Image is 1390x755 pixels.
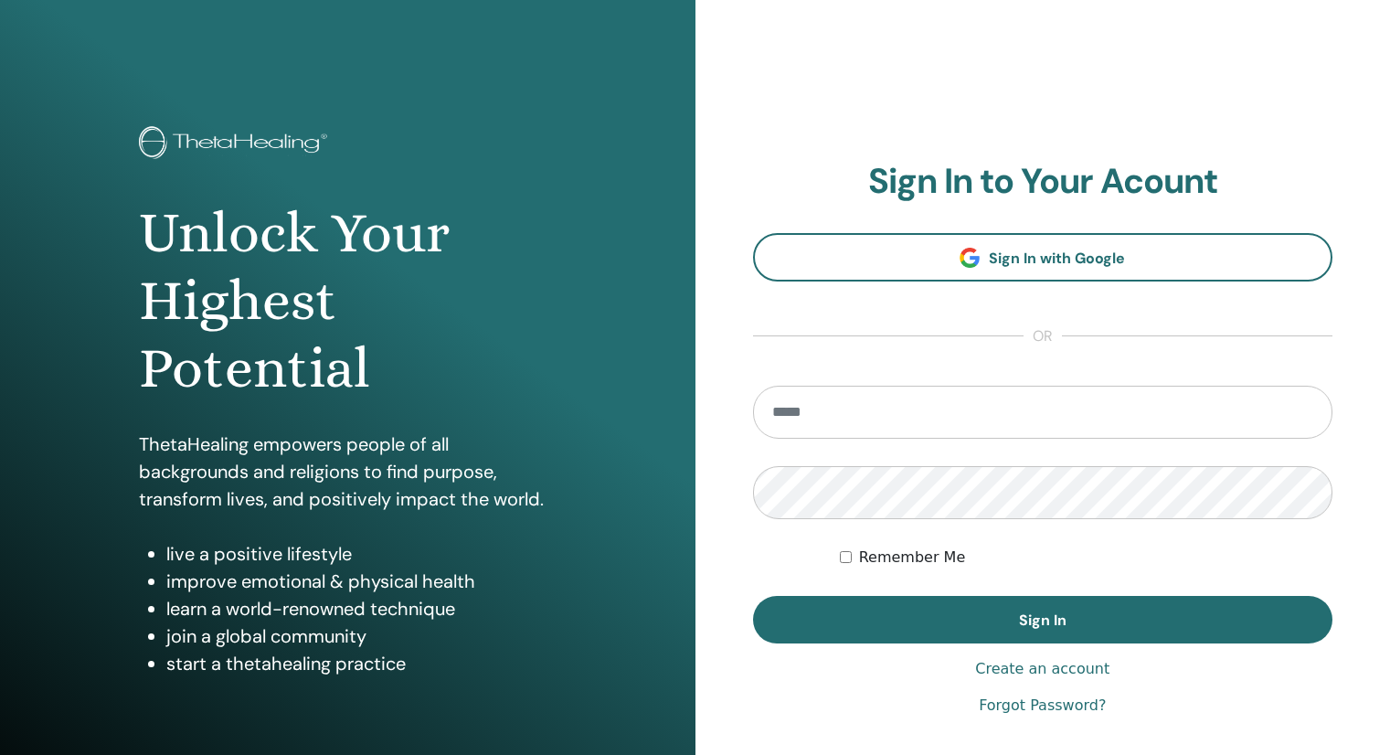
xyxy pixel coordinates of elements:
li: join a global community [166,622,557,650]
li: learn a world-renowned technique [166,595,557,622]
a: Sign In with Google [753,233,1333,282]
li: live a positive lifestyle [166,540,557,568]
li: start a thetahealing practice [166,650,557,677]
button: Sign In [753,596,1333,643]
li: improve emotional & physical health [166,568,557,595]
h2: Sign In to Your Acount [753,161,1333,203]
h1: Unlock Your Highest Potential [139,199,557,403]
p: ThetaHealing empowers people of all backgrounds and religions to find purpose, transform lives, a... [139,431,557,513]
span: Sign In with Google [989,249,1125,268]
a: Forgot Password? [979,695,1106,717]
span: Sign In [1019,611,1066,630]
span: or [1024,325,1062,347]
label: Remember Me [859,547,966,569]
a: Create an account [975,658,1109,680]
div: Keep me authenticated indefinitely or until I manually logout [840,547,1332,569]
